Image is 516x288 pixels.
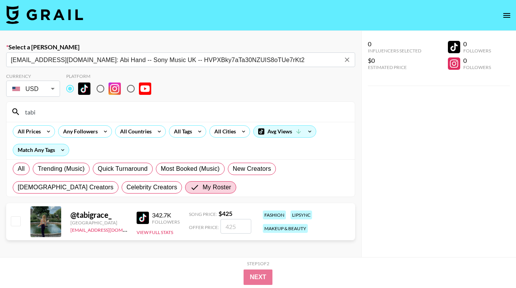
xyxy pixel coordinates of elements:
[463,48,491,54] div: Followers
[13,144,69,156] div: Match Any Tags
[233,164,271,173] span: New Creators
[139,83,151,95] img: YouTube
[6,43,355,51] label: Select a [PERSON_NAME]
[38,164,85,173] span: Trending (Music)
[127,183,177,192] span: Celebrity Creators
[137,212,149,224] img: TikTok
[78,83,90,95] img: TikTok
[210,126,237,137] div: All Cities
[115,126,153,137] div: All Countries
[189,211,217,217] span: Song Price:
[6,5,83,24] img: Grail Talent
[169,126,194,137] div: All Tags
[18,164,25,173] span: All
[263,224,308,233] div: makeup & beauty
[137,229,173,235] button: View Full Stats
[254,126,316,137] div: Avg Views
[66,73,157,79] div: Platform
[189,224,219,230] span: Offer Price:
[20,106,350,118] input: Search by User Name
[152,219,180,225] div: Followers
[463,40,491,48] div: 0
[368,48,421,54] div: Influencers Selected
[13,126,42,137] div: All Prices
[244,269,272,285] button: Next
[247,261,269,266] div: Step 1 of 2
[70,210,127,220] div: @ tabigrace_
[161,164,220,173] span: Most Booked (Music)
[109,83,121,95] img: Instagram
[368,57,421,64] div: $0
[368,40,421,48] div: 0
[152,211,180,219] div: 342.7K
[58,126,99,137] div: Any Followers
[8,82,58,96] div: USD
[499,8,514,23] button: open drawer
[70,226,148,233] a: [EMAIL_ADDRESS][DOMAIN_NAME]
[291,211,312,219] div: lipsync
[463,64,491,70] div: Followers
[342,54,352,65] button: Clear
[70,220,127,226] div: [GEOGRAPHIC_DATA]
[202,183,231,192] span: My Roster
[98,164,148,173] span: Quick Turnaround
[219,210,232,217] strong: $ 425
[18,183,114,192] span: [DEMOGRAPHIC_DATA] Creators
[263,211,286,219] div: fashion
[463,57,491,64] div: 0
[220,219,251,234] input: 425
[368,64,421,70] div: Estimated Price
[6,73,60,79] div: Currency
